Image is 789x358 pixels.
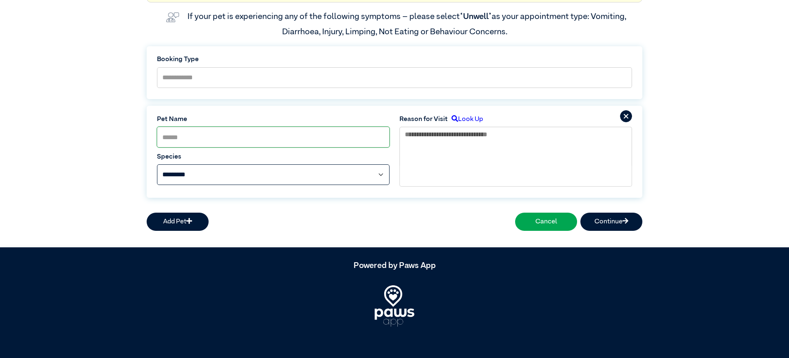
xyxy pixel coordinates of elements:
label: Booking Type [157,55,632,64]
label: If your pet is experiencing any of the following symptoms – please select as your appointment typ... [188,12,628,36]
label: Reason for Visit [399,114,448,124]
label: Pet Name [157,114,390,124]
img: vet [163,9,183,26]
label: Look Up [448,114,483,124]
h5: Powered by Paws App [147,261,642,270]
label: Species [157,152,390,162]
span: “Unwell” [460,12,492,21]
img: PawsApp [375,285,414,327]
button: Continue [580,213,642,231]
button: Add Pet [147,213,209,231]
button: Cancel [515,213,577,231]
